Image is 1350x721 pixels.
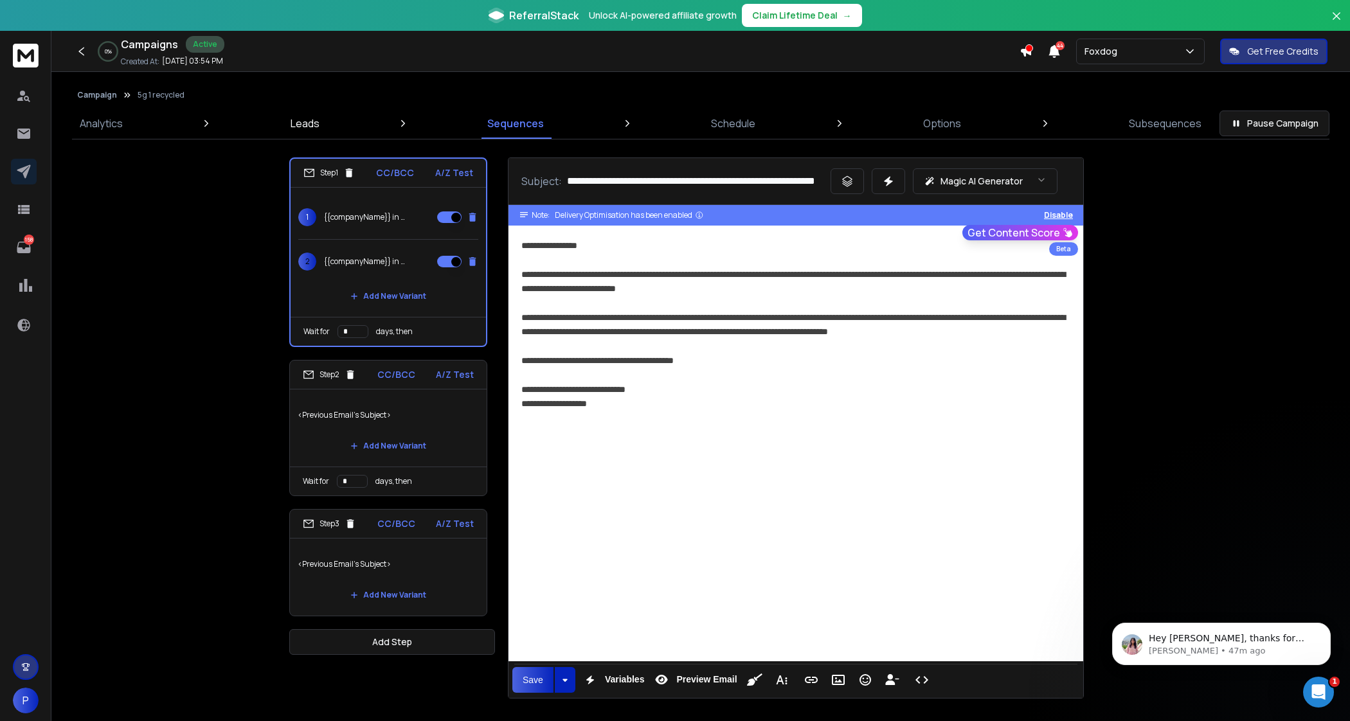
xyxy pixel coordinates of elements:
span: 2 [298,253,316,271]
a: Subsequences [1121,108,1209,139]
p: <Previous Email's Subject> [298,397,479,433]
p: Wait for [303,476,329,486]
p: CC/BCC [376,166,414,179]
div: Delivery Optimisation has been enabled [555,210,704,220]
p: days, then [376,326,413,337]
button: Get Free Credits [1220,39,1327,64]
button: Add New Variant [340,582,437,608]
a: Options [915,108,969,139]
p: Wait for [303,326,330,337]
button: P [13,688,39,713]
div: Step 2 [303,369,356,380]
span: Note: [532,210,550,220]
span: ReferralStack [509,8,579,23]
button: Insert Image (⌘P) [826,667,851,693]
p: Get Free Credits [1247,45,1318,58]
p: Created At: [121,57,159,67]
p: Leads [291,116,319,131]
p: Sequences [487,116,544,131]
div: Beta [1049,242,1078,256]
a: 158 [11,235,37,260]
p: Analytics [80,116,123,131]
button: Claim Lifetime Deal→ [742,4,862,27]
p: Foxdog [1084,45,1122,58]
iframe: Intercom live chat [1303,677,1334,708]
p: Subsequences [1129,116,1201,131]
li: Step2CC/BCCA/Z Test<Previous Email's Subject>Add New VariantWait fordays, then [289,360,487,496]
button: Disable [1044,210,1073,220]
p: Magic AI Generator [941,175,1023,188]
button: Close banner [1328,8,1345,39]
button: Insert Unsubscribe Link [880,667,905,693]
p: Unlock AI-powered affiliate growth [589,9,737,22]
span: Variables [602,674,647,685]
iframe: Intercom notifications message [1093,596,1350,686]
a: Analytics [72,108,130,139]
button: Add New Variant [340,283,437,309]
button: Emoticons [853,667,878,693]
button: Campaign [77,90,117,100]
button: Save [512,667,553,693]
p: Schedule [711,116,755,131]
p: Subject: [521,174,562,189]
div: Step 1 [303,167,355,179]
p: [DATE] 03:54 PM [162,56,223,66]
div: Active [186,36,224,53]
p: A/Z Test [435,166,473,179]
p: A/Z Test [436,517,474,530]
p: {{companyName}} in {Google News|Apple News|300 media placements} [324,212,406,222]
button: Variables [578,667,647,693]
a: Leads [283,108,327,139]
button: Insert Link (⌘K) [799,667,824,693]
li: Step1CC/BCCA/Z Test1{{companyName}} in {Google News|Apple News|300 media placements}2{{companyNam... [289,157,487,347]
button: Pause Campaign [1219,111,1329,136]
p: 0 % [105,48,112,55]
button: Magic AI Generator [913,168,1057,194]
button: Code View [910,667,934,693]
li: Step3CC/BCCA/Z Test<Previous Email's Subject>Add New Variant [289,509,487,616]
button: Add New Variant [340,433,437,459]
p: A/Z Test [436,368,474,381]
p: 158 [24,235,34,245]
a: Schedule [703,108,763,139]
span: 1 [298,208,316,226]
button: Clean HTML [742,667,767,693]
span: → [843,9,852,22]
button: Preview Email [649,667,739,693]
span: Preview Email [674,674,739,685]
h1: Campaigns [121,37,178,52]
button: Get Content Score [962,225,1078,240]
p: CC/BCC [377,517,415,530]
p: days, then [375,476,412,486]
button: More Text [770,667,794,693]
p: Options [923,116,961,131]
p: {{companyName}} in AI overview searches [324,256,406,267]
button: Add Step [289,629,495,655]
p: CC/BCC [377,368,415,381]
span: 44 [1056,41,1065,50]
p: 5g 1 recycled [138,90,184,100]
a: Sequences [480,108,552,139]
span: 1 [1329,677,1340,687]
p: <Previous Email's Subject> [298,546,479,582]
div: Step 3 [303,518,356,530]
